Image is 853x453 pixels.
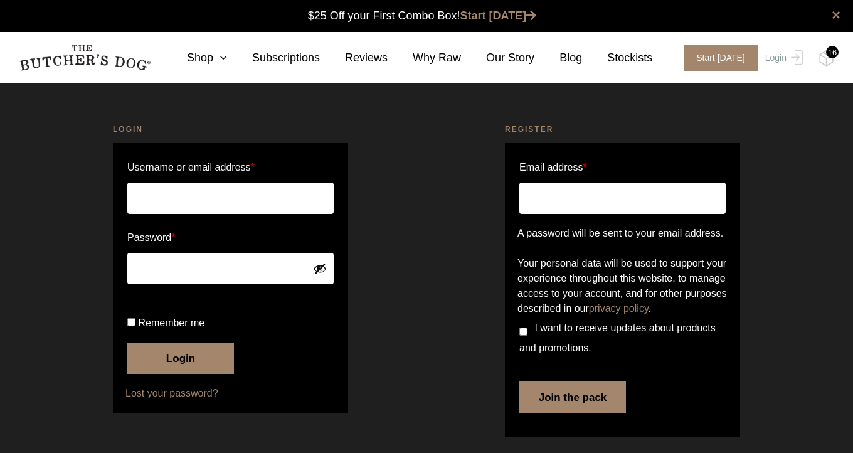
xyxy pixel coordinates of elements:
[138,317,204,328] span: Remember me
[125,386,336,401] a: Lost your password?
[589,303,649,314] a: privacy policy
[671,45,762,71] a: Start [DATE]
[127,228,334,248] label: Password
[819,50,834,67] img: TBD_Cart-Full.png
[127,318,135,326] input: Remember me
[519,328,527,336] input: I want to receive updates about products and promotions.
[460,9,537,22] a: Start [DATE]
[388,50,461,67] a: Why Raw
[505,123,740,136] h2: Register
[534,50,582,67] a: Blog
[227,50,320,67] a: Subscriptions
[313,262,327,275] button: Show password
[127,157,334,178] label: Username or email address
[461,50,534,67] a: Our Story
[162,50,227,67] a: Shop
[519,157,587,178] label: Email address
[832,8,840,23] a: close
[320,50,388,67] a: Reviews
[519,322,716,353] span: I want to receive updates about products and promotions.
[113,123,348,136] h2: Login
[517,226,728,241] p: A password will be sent to your email address.
[826,46,839,58] div: 16
[517,256,728,316] p: Your personal data will be used to support your experience throughout this website, to manage acc...
[684,45,758,71] span: Start [DATE]
[519,381,626,413] button: Join the pack
[582,50,652,67] a: Stockists
[127,343,234,374] button: Login
[762,45,803,71] a: Login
